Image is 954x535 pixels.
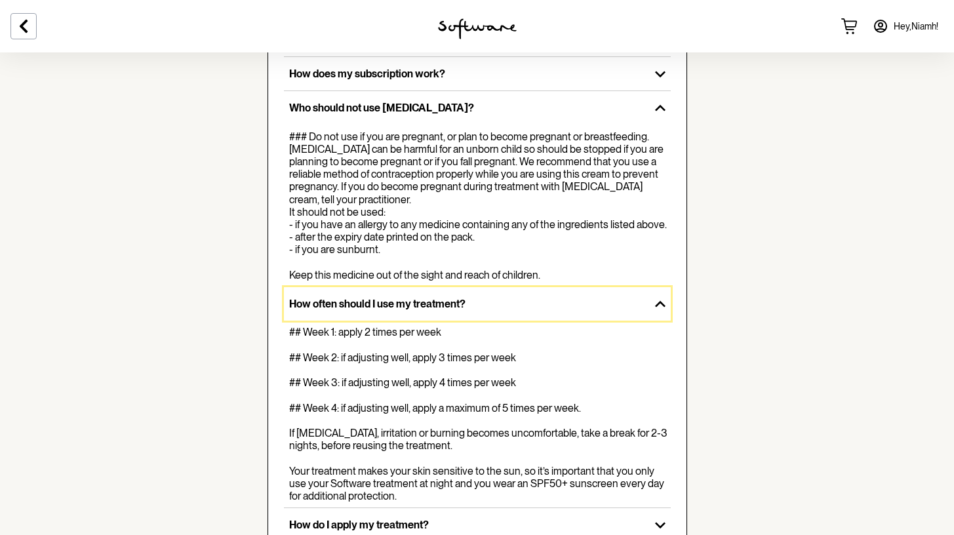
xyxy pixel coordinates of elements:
[284,321,671,507] div: How often should I use my treatment?
[865,10,946,42] a: Hey,Niamh!
[289,68,645,80] p: How does my subscription work?
[289,326,671,502] div: ## Week 1: apply 2 times per week ## Week 2: if adjusting well, apply 3 times per week ## Week 3:...
[284,125,671,287] div: Who should not use [MEDICAL_DATA]?
[289,298,645,310] p: How often should I use my treatment?
[438,18,517,39] img: software logo
[284,287,671,321] button: How often should I use my treatment?
[894,21,938,32] span: Hey, Niamh !
[289,519,645,531] p: How do I apply my treatment?
[289,130,671,281] div: ### Do not use if you are pregnant, or plan to become pregnant or breastfeeding. [MEDICAL_DATA] c...
[284,91,671,125] button: Who should not use [MEDICAL_DATA]?
[289,102,645,114] p: Who should not use [MEDICAL_DATA]?
[284,57,671,90] button: How does my subscription work?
